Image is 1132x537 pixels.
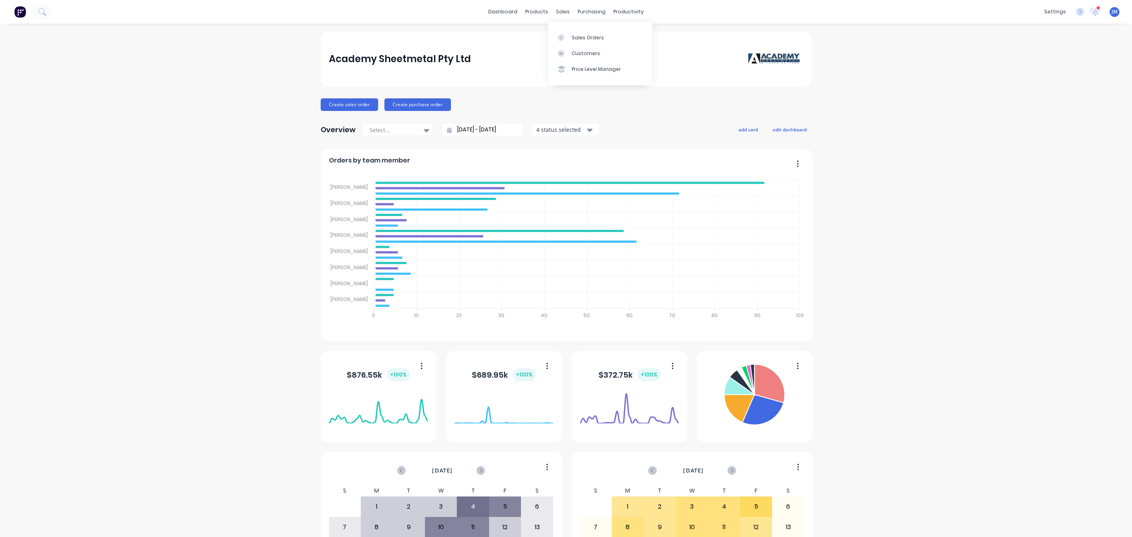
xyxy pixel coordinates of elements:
div: 3 [425,497,457,517]
tspan: [PERSON_NAME] [331,248,368,255]
tspan: [PERSON_NAME] [331,200,368,207]
tspan: 50 [584,312,590,319]
div: M [361,485,393,496]
div: W [425,485,457,496]
tspan: 10 [414,312,419,319]
div: 9 [644,517,676,537]
div: 12 [489,517,521,537]
div: S [580,485,612,496]
tspan: 80 [711,312,718,319]
div: 10 [425,517,457,537]
div: 5 [489,497,521,517]
div: 4 status selected [536,125,586,134]
div: Sales Orders [572,34,604,41]
tspan: [PERSON_NAME] [331,184,368,190]
div: 1 [612,497,644,517]
button: edit dashboard [768,124,812,135]
button: add card [733,124,763,135]
div: 7 [580,517,611,537]
div: F [489,485,521,496]
span: [DATE] [683,466,704,475]
img: Factory [14,6,26,18]
div: + 100 % [387,368,410,381]
div: 11 [708,517,740,537]
div: T [644,485,676,496]
div: 8 [361,517,393,537]
div: W [676,485,708,496]
div: 3 [676,497,708,517]
a: Customers [548,46,652,61]
tspan: 60 [626,312,633,319]
div: F [740,485,772,496]
a: dashboard [484,6,521,18]
div: 6 [521,497,553,517]
div: 2 [393,497,425,517]
div: settings [1040,6,1070,18]
div: 9 [393,517,425,537]
button: Create purchase order [384,98,451,111]
div: 1 [361,497,393,517]
a: Sales Orders [548,30,652,45]
div: T [708,485,740,496]
div: Overview [321,122,356,138]
div: T [393,485,425,496]
div: sales [552,6,574,18]
div: 5 [741,497,772,517]
tspan: [PERSON_NAME] [331,232,368,238]
button: 4 status selected [532,124,599,136]
div: 2 [644,497,676,517]
div: $ 372.75k [598,368,661,381]
div: M [612,485,644,496]
tspan: [PERSON_NAME] [331,280,368,287]
div: 7 [329,517,360,537]
div: 6 [772,497,804,517]
div: Price Level Manager [572,66,621,73]
a: Price Level Manager [548,61,652,77]
tspan: 90 [754,312,761,319]
span: [DATE] [432,466,452,475]
tspan: 70 [669,312,675,319]
div: 13 [772,517,804,537]
span: JM [1112,8,1117,15]
div: products [521,6,552,18]
tspan: 100 [796,312,804,319]
div: 10 [676,517,708,537]
tspan: 30 [499,312,504,319]
tspan: [PERSON_NAME] [331,296,368,303]
div: S [521,485,553,496]
div: 4 [708,497,740,517]
tspan: [PERSON_NAME] [331,264,368,271]
img: Academy Sheetmetal Pty Ltd [748,53,803,65]
div: 12 [741,517,772,537]
tspan: 20 [456,312,462,319]
tspan: 0 [372,312,375,319]
div: 11 [457,517,489,537]
div: $ 689.95k [472,368,536,381]
span: Orders by team member [329,156,410,165]
div: 8 [612,517,644,537]
tspan: 40 [541,312,547,319]
div: S [772,485,804,496]
div: productivity [609,6,648,18]
tspan: [PERSON_NAME] [331,216,368,223]
div: purchasing [574,6,609,18]
div: T [457,485,489,496]
div: 4 [457,497,489,517]
div: + 100 % [637,368,661,381]
div: S [329,485,361,496]
div: 13 [521,517,553,537]
button: Create sales order [321,98,378,111]
div: Academy Sheetmetal Pty Ltd [329,51,471,67]
div: $ 876.55k [347,368,410,381]
div: + 100 % [513,368,536,381]
div: Customers [572,50,600,57]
